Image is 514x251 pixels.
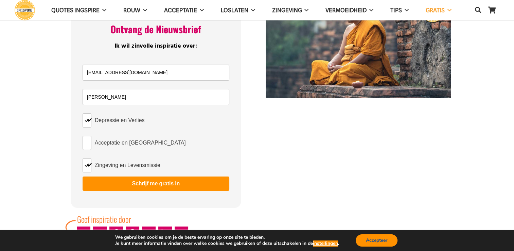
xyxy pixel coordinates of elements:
span: ROUW [123,7,140,14]
button: Accepteer [356,234,397,247]
li: Pinterest [108,225,124,241]
a: Loslaten [212,2,264,19]
span: QUOTES INGSPIRE [51,7,100,14]
a: Pin to Pinterest [109,227,123,240]
a: GRATIS [417,2,460,19]
a: ROUW [115,2,156,19]
input: Voornaam [83,89,229,105]
p: We gebruiken cookies om je de beste ervaring op onze site te bieden. [115,234,339,240]
a: Share to WhatsApp [126,227,139,240]
li: Facebook [92,225,108,241]
span: Depressie en Verlies [95,116,145,124]
span: Acceptatie en [GEOGRAPHIC_DATA] [95,139,186,147]
span: GRATIS [426,7,445,14]
a: Zoeken [471,2,485,18]
a: VERMOEIDHEID [317,2,382,19]
a: Zingeving [263,2,317,19]
span: Zingeving [272,7,302,14]
span: VERMOEIDHEID [325,7,367,14]
li: WhatsApp [124,225,141,241]
a: Share to LinkedIn [158,227,172,240]
a: QUOTES INGSPIRE [43,2,115,19]
input: Email [83,65,229,81]
span: Acceptatie [164,7,197,14]
p: Je kunt meer informatie vinden over welke cookies we gebruiken of deze uitschakelen in de . [115,240,339,247]
span: Zingeving en Levensmissie [95,161,160,169]
li: LinkedIn [157,225,173,241]
a: Post to X (Twitter) [77,227,90,240]
button: Schrijf me gratis in [83,177,229,191]
span: TIPS [390,7,402,14]
a: TIPS [382,2,417,19]
a: Acceptatie [156,2,212,19]
span: Ontvang de Nieuwsbrief [110,22,201,36]
span: Loslaten [221,7,248,14]
div: Geef inspiratie door [77,213,190,225]
li: More Options [173,225,190,241]
input: Zingeving en Levensmissie [83,158,91,172]
a: Mail to Email This [142,227,156,240]
a: Share to More Options [175,227,188,240]
span: Ik wil zinvolle inspiratie over: [114,41,197,51]
li: Email This [141,225,157,241]
button: instellingen [313,240,338,247]
a: Share to Facebook [93,227,107,240]
input: Acceptatie en [GEOGRAPHIC_DATA] [83,136,91,150]
li: X (Twitter) [75,225,92,241]
input: Depressie en Verlies [83,113,91,128]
